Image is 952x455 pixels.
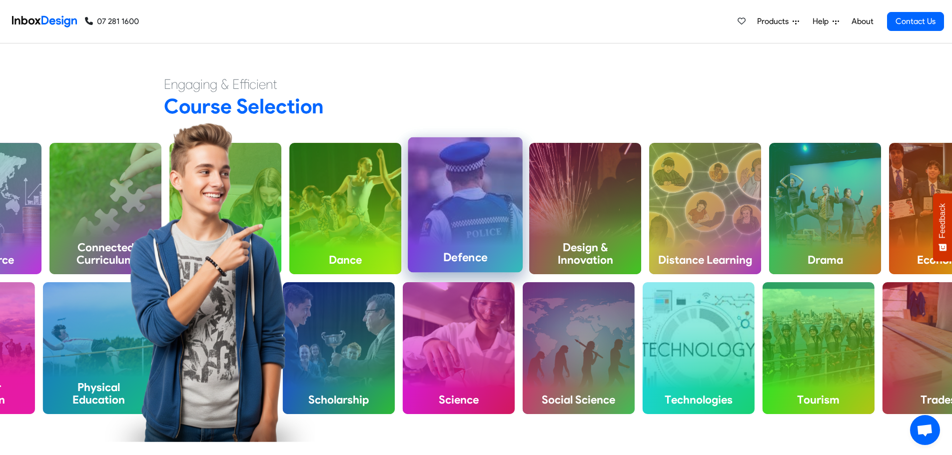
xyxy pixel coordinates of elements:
img: boy_pointing_to_right.png [105,122,316,442]
h4: Dance [289,245,401,274]
h2: Course Selection [164,93,789,119]
span: Feedback [938,203,947,238]
a: About [849,11,876,31]
a: 07 281 1600 [85,15,139,27]
h4: Defence [408,242,523,272]
h4: Drama [769,245,881,274]
button: Feedback - Show survey [933,193,952,261]
a: Products [753,11,803,31]
h4: Design & Innovation [529,233,641,275]
h4: Science [403,385,515,414]
span: Help [813,15,833,27]
span: Products [757,15,793,27]
a: Open chat [910,415,940,445]
h4: Technologies [643,385,755,414]
a: Contact Us [887,12,944,31]
h4: Physical Education [43,373,155,414]
h4: Social Science [523,385,635,414]
h4: Engaging & Efficient [164,75,789,93]
h4: Tourism [763,385,875,414]
a: Help [809,11,843,31]
h4: Connected Curriculum [49,233,161,275]
h4: Distance Learning [649,245,761,274]
h4: Scholarship [283,385,395,414]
